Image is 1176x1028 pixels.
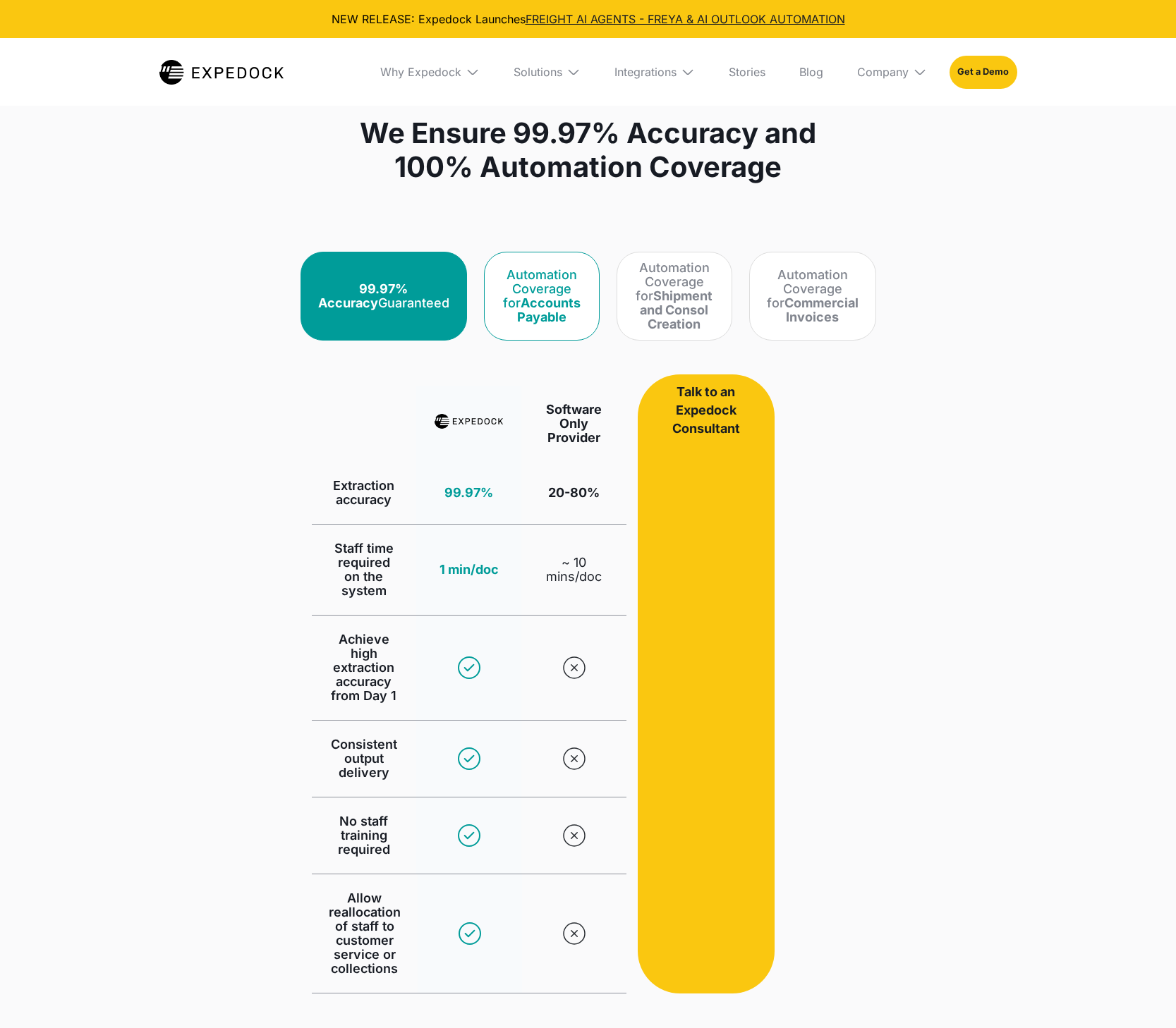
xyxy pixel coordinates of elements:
div: Automation Coverage for [634,261,715,331]
span: ~ 10 mins/doc [546,555,602,584]
strong: 20-80% [548,485,600,500]
a: Get a Demo [950,56,1017,88]
div: Extraction accuracy [329,479,400,507]
div: Achieve high extraction accuracy from Day 1 [329,632,400,703]
a: Blog [788,38,835,106]
div: Allow reallocation of staff to customer service or collections [329,891,401,976]
div: No staff training required [329,814,400,857]
div: NEW RELEASE: Expedock Launches [11,11,1165,27]
a: Talk to an Expedock Consultant [638,374,774,993]
div: Company [857,65,909,79]
h1: We Ensure 99.97% Accuracy and 100% Automation Coverage [360,116,816,184]
strong: 99.97% [444,485,493,500]
strong: 99.97% Accuracy [318,281,408,310]
div: Guaranteed [318,282,449,310]
div: Consistent output delivery [329,738,400,780]
div: Why Expedock [380,65,461,79]
div: Automation Coverage for [502,268,582,324]
a: Stories [717,38,777,106]
div: Automation Coverage for [767,268,859,324]
div: Integrations [614,65,677,79]
div: Solutions [514,65,562,79]
strong: 1 min/doc [440,562,499,577]
strong: Shipment and Consol Creation [640,288,713,331]
div: Staff time required on the system [329,541,400,598]
a: FREIGHT AI AGENTS - FREYA & AI OUTLOOK AUTOMATION [526,12,845,26]
strong: Software Only Provider [546,402,602,445]
strong: Commercial Invoices [784,295,859,324]
iframe: Chat Widget [1105,960,1176,1028]
strong: Accounts Payable [517,295,581,324]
